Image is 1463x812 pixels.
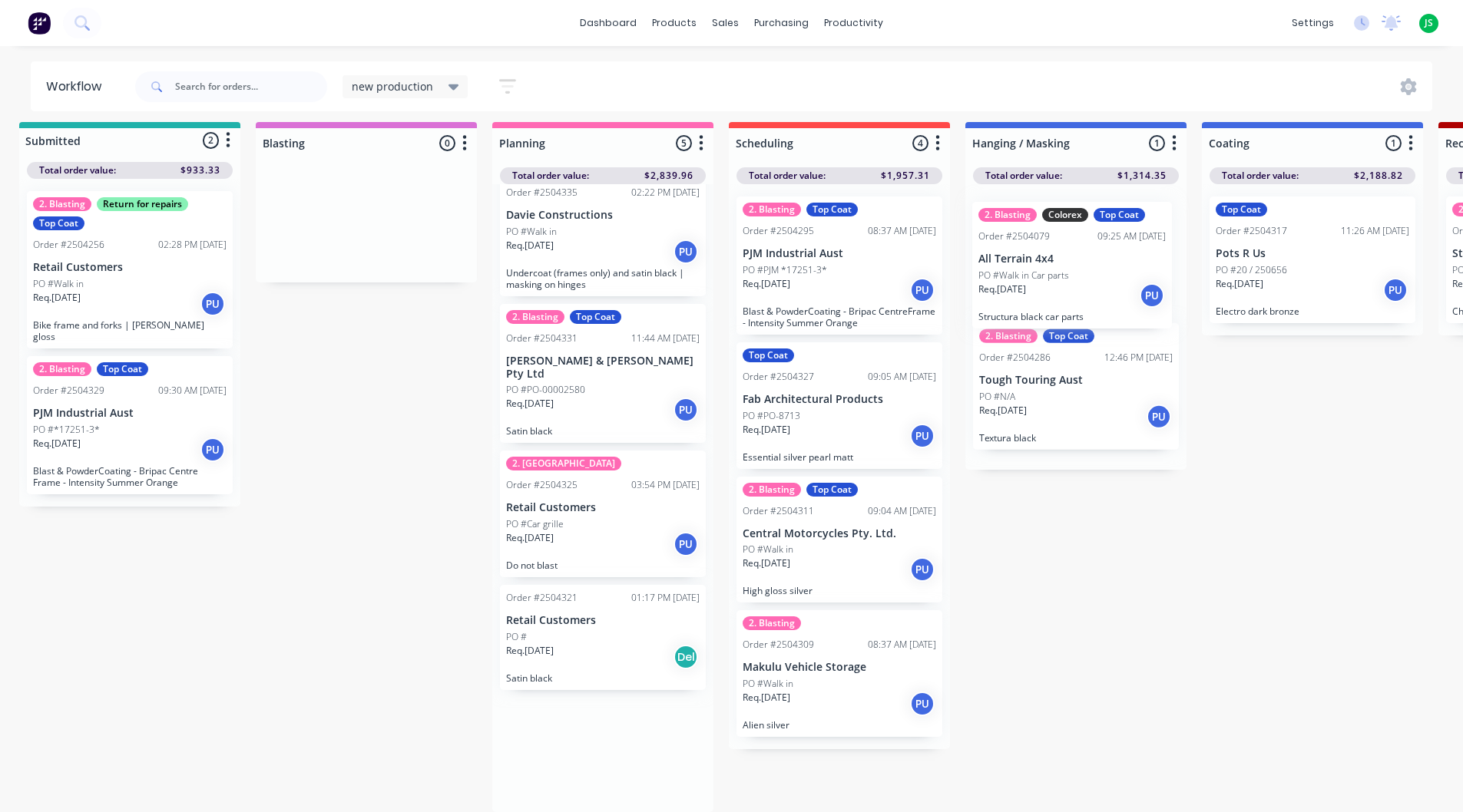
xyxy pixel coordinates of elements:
span: $1,957.31 [881,169,930,183]
div: Workflow [46,78,109,96]
span: 2 [203,132,219,148]
span: 1 [1385,135,1402,151]
div: sales [704,12,746,35]
span: $933.33 [180,163,220,177]
a: dashboard [572,12,644,35]
span: Total order value: [512,169,589,183]
span: 1 [1149,135,1165,151]
span: 5 [676,135,692,151]
span: $2,188.82 [1354,169,1403,183]
span: 0 [439,135,455,151]
input: Enter column name… [736,135,887,151]
input: Enter column name… [1209,135,1360,151]
span: $1,314.35 [1117,169,1167,183]
input: Enter column name… [499,135,650,151]
span: 4 [912,135,928,151]
input: Search for orders... [175,71,327,102]
span: $2,839.96 [644,169,693,183]
div: Submitted [22,133,81,149]
div: products [644,12,704,35]
div: productivity [816,12,891,35]
div: settings [1284,12,1342,35]
span: Total order value: [39,163,116,177]
img: Factory [28,12,51,35]
input: Enter column name… [972,135,1124,151]
span: Total order value: [985,169,1062,183]
span: new production [352,78,433,94]
span: JS [1425,16,1433,30]
span: Total order value: [1222,169,1299,183]
input: Enter column name… [263,135,414,151]
div: purchasing [746,12,816,35]
span: Total order value: [749,169,826,183]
